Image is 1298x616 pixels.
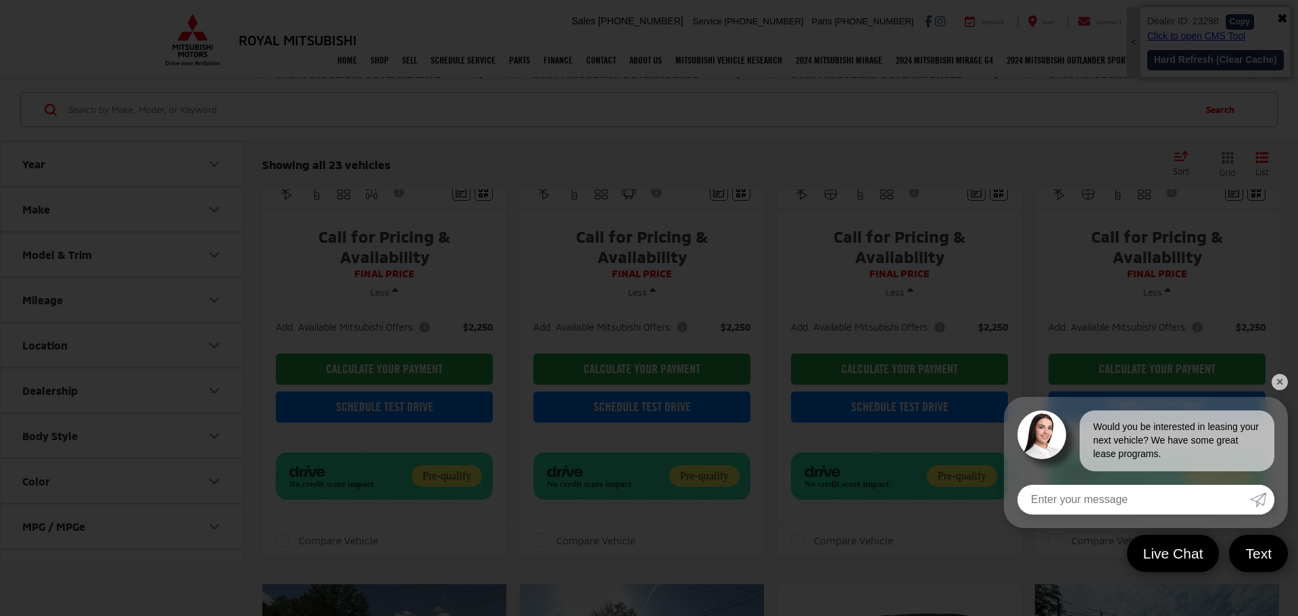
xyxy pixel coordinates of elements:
[1250,485,1274,515] a: Submit
[1017,485,1250,515] input: Enter your message
[1017,410,1066,459] img: Agent profile photo
[1127,535,1220,572] a: Live Chat
[1080,410,1274,471] div: Would you be interested in leasing your next vehicle? We have some great lease programs.
[1136,544,1210,563] span: Live Chat
[1239,544,1278,563] span: Text
[1229,535,1288,572] a: Text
